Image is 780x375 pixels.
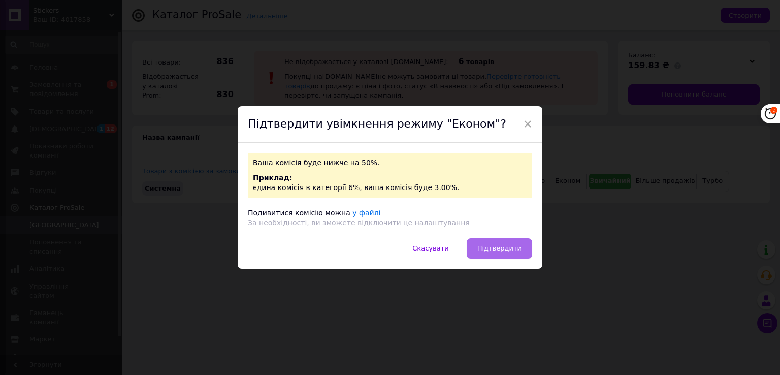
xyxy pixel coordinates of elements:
[402,238,459,259] button: Скасувати
[477,244,522,252] span: Підтвердити
[253,159,380,167] span: Ваша комісія буде нижче на 50%.
[523,115,532,133] span: ×
[238,106,542,143] div: Підтвердити увімкнення режиму "Економ"?
[253,183,459,192] span: єдина комісія в категорії 6%, ваша комісія буде 3.00%.
[248,209,350,217] span: Подивитися комісію можна
[352,209,380,217] a: у файлі
[467,238,532,259] button: Підтвердити
[248,218,470,227] span: За необхідності, ви зможете відключити це налаштування
[412,244,448,252] span: Скасувати
[253,174,292,182] span: Приклад:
